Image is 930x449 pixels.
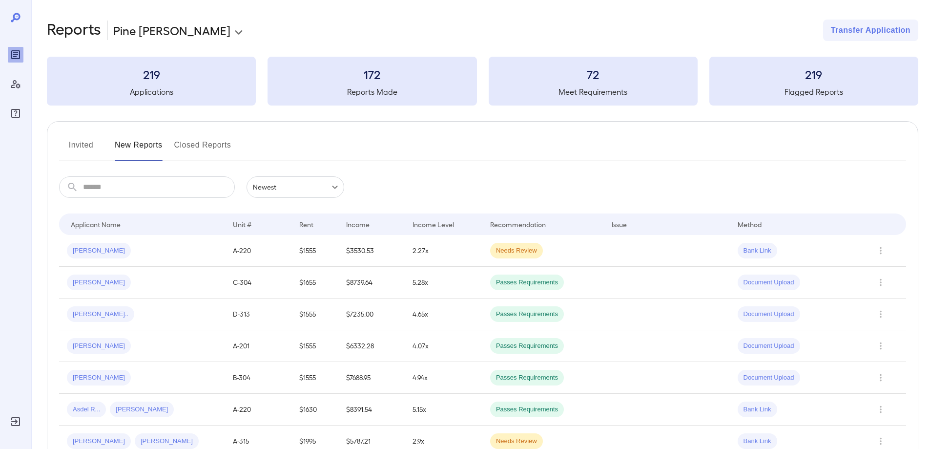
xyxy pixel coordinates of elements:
[225,235,291,267] td: A-220
[873,402,889,417] button: Row Actions
[490,278,564,287] span: Passes Requirements
[67,342,131,351] span: [PERSON_NAME]
[338,299,405,330] td: $7235.00
[225,362,291,394] td: B-304
[291,235,338,267] td: $1555
[738,373,800,383] span: Document Upload
[67,405,106,414] span: Asdel R...
[873,306,889,322] button: Row Actions
[709,86,918,98] h5: Flagged Reports
[8,76,23,92] div: Manage Users
[113,22,230,38] p: Pine [PERSON_NAME]
[738,405,777,414] span: Bank Link
[413,218,454,230] div: Income Level
[873,275,889,290] button: Row Actions
[67,246,131,256] span: [PERSON_NAME]
[490,310,564,319] span: Passes Requirements
[405,235,482,267] td: 2.27x
[738,246,777,256] span: Bank Link
[612,218,627,230] div: Issue
[490,342,564,351] span: Passes Requirements
[268,86,476,98] h5: Reports Made
[291,267,338,299] td: $1655
[405,299,482,330] td: 4.65x
[47,57,918,106] summary: 219Applications172Reports Made72Meet Requirements219Flagged Reports
[47,86,256,98] h5: Applications
[489,86,698,98] h5: Meet Requirements
[174,137,231,161] button: Closed Reports
[299,218,315,230] div: Rent
[490,437,543,446] span: Needs Review
[247,176,344,198] div: Newest
[405,362,482,394] td: 4.94x
[338,394,405,426] td: $8391.54
[8,47,23,63] div: Reports
[338,235,405,267] td: $3530.53
[225,299,291,330] td: D-313
[738,437,777,446] span: Bank Link
[738,310,800,319] span: Document Upload
[8,106,23,121] div: FAQ
[338,267,405,299] td: $8739.64
[110,405,174,414] span: [PERSON_NAME]
[738,278,800,287] span: Document Upload
[873,338,889,354] button: Row Actions
[405,330,482,362] td: 4.07x
[873,433,889,449] button: Row Actions
[233,218,251,230] div: Unit #
[346,218,370,230] div: Income
[47,66,256,82] h3: 219
[823,20,918,41] button: Transfer Application
[67,373,131,383] span: [PERSON_NAME]
[71,218,121,230] div: Applicant Name
[338,330,405,362] td: $6332.28
[490,218,546,230] div: Recommendation
[225,394,291,426] td: A-220
[291,394,338,426] td: $1630
[873,243,889,258] button: Row Actions
[489,66,698,82] h3: 72
[873,370,889,385] button: Row Actions
[135,437,199,446] span: [PERSON_NAME]
[291,299,338,330] td: $1555
[738,342,800,351] span: Document Upload
[59,137,103,161] button: Invited
[268,66,476,82] h3: 172
[709,66,918,82] h3: 219
[47,20,101,41] h2: Reports
[738,218,762,230] div: Method
[338,362,405,394] td: $7688.95
[225,267,291,299] td: C-304
[8,414,23,429] div: Log Out
[405,394,482,426] td: 5.15x
[67,437,131,446] span: [PERSON_NAME]
[291,362,338,394] td: $1555
[490,246,543,256] span: Needs Review
[291,330,338,362] td: $1555
[490,405,564,414] span: Passes Requirements
[67,310,134,319] span: [PERSON_NAME]..
[67,278,131,287] span: [PERSON_NAME]
[405,267,482,299] td: 5.28x
[225,330,291,362] td: A-201
[490,373,564,383] span: Passes Requirements
[115,137,163,161] button: New Reports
